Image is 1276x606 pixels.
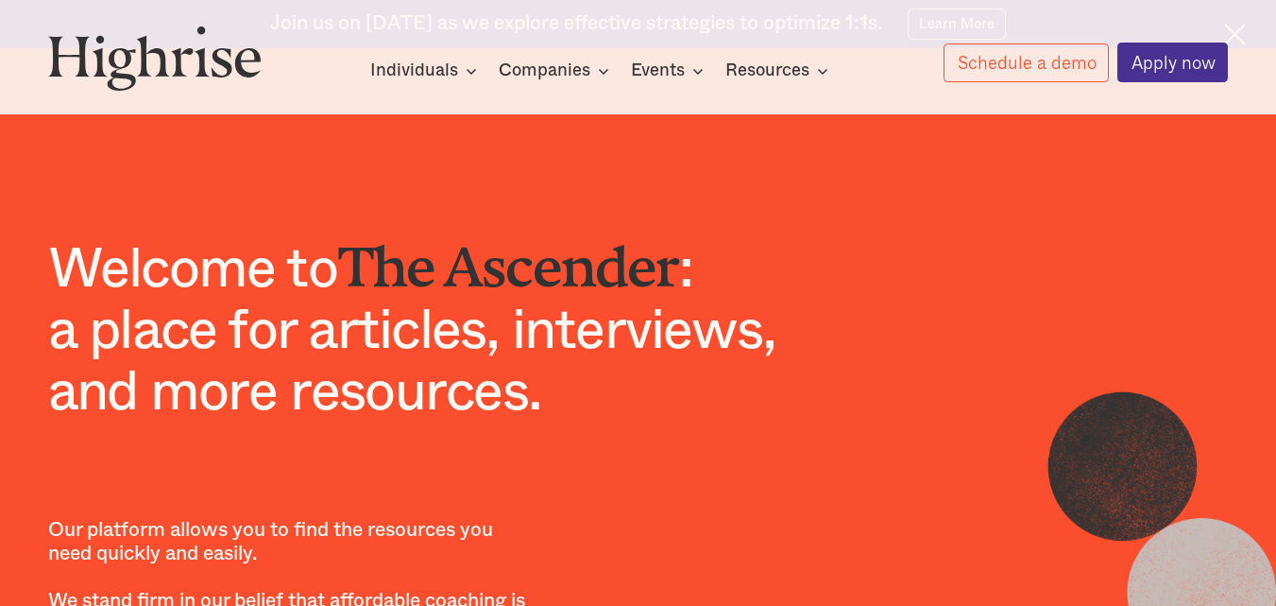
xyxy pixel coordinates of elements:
div: Individuals [370,60,458,82]
div: Resources [725,60,834,82]
h1: Welcome to : a place for articles, interviews, and more resources. [48,223,818,424]
a: Schedule a demo [944,43,1110,82]
div: Resources [725,60,809,82]
div: Individuals [370,60,483,82]
a: Apply now [1117,43,1229,82]
div: Companies [499,60,615,82]
div: Events [631,60,709,82]
div: Events [631,60,685,82]
span: The Ascender [337,235,679,271]
div: Companies [499,60,590,82]
img: Highrise logo [48,26,262,90]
